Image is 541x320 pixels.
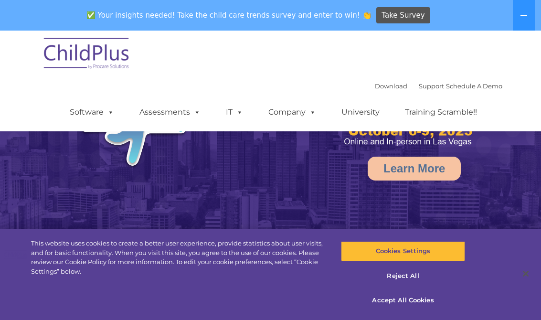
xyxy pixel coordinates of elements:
[395,103,487,122] a: Training Scramble!!
[39,31,135,79] img: ChildPlus by Procare Solutions
[341,241,466,261] button: Cookies Settings
[376,7,430,24] a: Take Survey
[375,82,502,90] font: |
[368,157,461,181] a: Learn More
[375,82,407,90] a: Download
[341,266,466,286] button: Reject All
[216,103,253,122] a: IT
[515,263,536,284] button: Close
[31,239,325,276] div: This website uses cookies to create a better user experience, provide statistics about user visit...
[60,103,124,122] a: Software
[341,290,466,310] button: Accept All Cookies
[130,103,210,122] a: Assessments
[259,103,326,122] a: Company
[446,82,502,90] a: Schedule A Demo
[332,103,389,122] a: University
[382,7,424,24] span: Take Survey
[83,6,375,25] span: ✅ Your insights needed! Take the child care trends survey and enter to win! 👏
[419,82,444,90] a: Support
